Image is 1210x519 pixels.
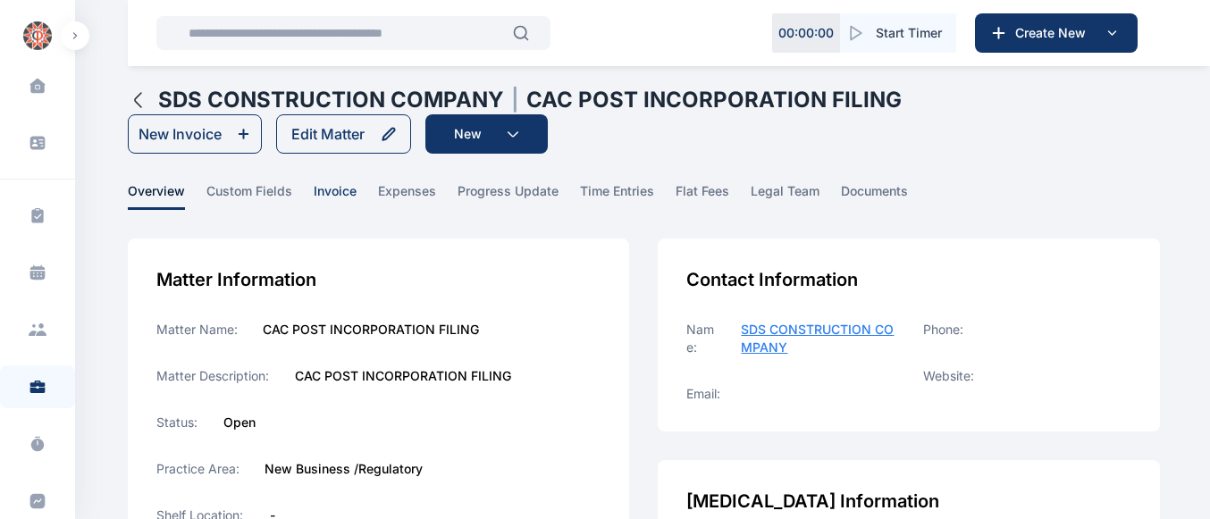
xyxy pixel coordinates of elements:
a: legal team [751,182,841,210]
label: Status: [156,414,198,431]
label: Phone: [923,321,963,339]
span: invoice [314,182,357,210]
span: SDS CONSTRUCTION COMPANY [741,322,894,355]
a: overview [128,182,206,210]
div: New Invoice [139,123,222,145]
h1: SDS CONSTRUCTION COMPANY [158,86,504,114]
a: progress update [458,182,580,210]
span: overview [128,182,185,210]
label: New Business /Regulatory [265,460,423,478]
span: time entries [580,182,654,210]
a: documents [841,182,929,210]
label: Open [223,414,256,431]
h1: CAC POST INCORPORATION FILING [526,86,902,114]
span: Create New [1008,24,1101,42]
span: progress update [458,182,559,210]
button: New [425,114,548,154]
label: CAC POST INCORPORATION FILING [295,367,511,385]
span: | [511,86,519,114]
label: Email: [686,385,720,403]
label: CAC POST INCORPORATION FILING [263,321,479,339]
a: invoice [314,182,378,210]
a: SDS CONSTRUCTION COMPANY [741,321,895,356]
div: [MEDICAL_DATA] Information [686,489,1131,514]
a: flat fees [676,182,751,210]
span: flat fees [676,182,729,210]
span: Start Timer [876,24,942,42]
span: custom fields [206,182,292,210]
div: Matter Information [156,267,601,292]
label: Practice Area: [156,460,239,478]
p: 00 : 00 : 00 [778,24,834,42]
label: Matter Name: [156,321,238,339]
button: Create New [975,13,1138,53]
span: documents [841,182,908,210]
span: legal team [751,182,819,210]
a: expenses [378,182,458,210]
label: Matter Description: [156,367,270,385]
div: Contact Information [686,267,1131,292]
button: New Invoice [128,114,262,154]
span: expenses [378,182,436,210]
a: time entries [580,182,676,210]
label: Website: [923,367,974,385]
a: custom fields [206,182,314,210]
button: Edit Matter [276,114,411,154]
div: Edit Matter [291,123,365,145]
label: Name: [686,321,716,356]
button: Start Timer [840,13,956,53]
